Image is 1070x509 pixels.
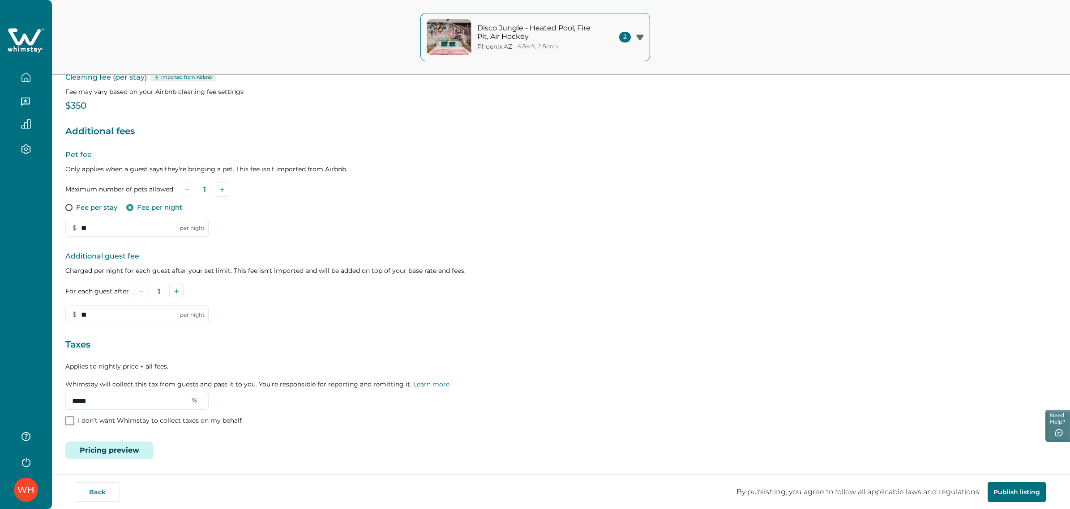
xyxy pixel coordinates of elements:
img: property-cover [427,19,471,55]
label: Maximum number of pets allowed: [65,185,175,194]
button: Subtract [134,284,149,298]
p: 1 [203,185,206,194]
button: Add [215,182,229,197]
button: Add [169,284,184,298]
p: 1 [158,287,160,296]
p: Fee per night [137,203,182,212]
button: property-coverDisco Jungle - Heated Pool, Fire Pit, Air HockeyPhoenix,AZ6 Beds, 2 Baths2 [420,13,650,61]
label: For each guest after [65,287,129,296]
p: By publishing, you agree to follow all applicable laws and regulations. [729,488,988,496]
button: Back [75,482,120,502]
p: $350 [65,102,1057,110]
p: Phoenix , AZ [477,43,512,51]
span: 2 [619,32,631,42]
p: Disco Jungle - Heated Pool, Fire Pit, Air Hockey [477,24,598,41]
p: Additional guest fee [65,251,1057,262]
p: Charged per night for each guest after your set limit. This fee isn't imported and will be added ... [65,266,1057,275]
p: Cleaning fee (per stay) [65,72,1057,83]
p: Imported from Airbnb [161,74,212,81]
p: Fee may vary based on your Airbnb cleaning fee settings [65,87,1057,96]
p: Applies to nightly price + all fees. Whimstay will collect this tax from guests and pass it to yo... [65,362,1057,389]
p: 6 Beds, 2 Baths [518,43,558,50]
button: Publish listing [988,482,1046,502]
p: Additional fees [65,124,1057,139]
p: Taxes [65,338,1057,352]
p: I don’t want Whimstay to collect taxes on my behalf [78,416,242,425]
button: Subtract [180,182,194,197]
a: Learn more [413,380,449,388]
p: Only applies when a guest says they're bringing a pet. This fee isn't imported from Airbnb. [65,165,1057,174]
p: Pet fee [65,149,1057,160]
button: Pricing preview [65,441,154,459]
p: Fee per stay [76,203,117,212]
div: Whimstay Host [17,479,34,501]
